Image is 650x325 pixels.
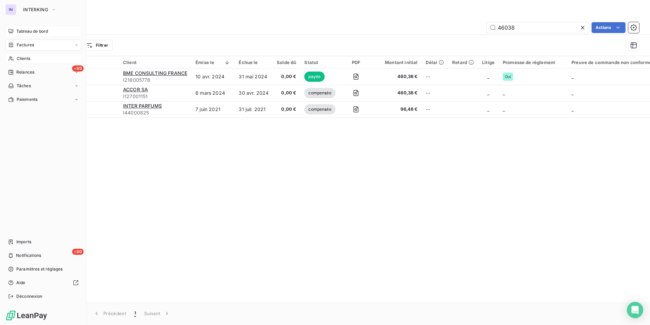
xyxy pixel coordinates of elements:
[17,83,31,89] span: Tâches
[191,85,235,101] td: 6 mars 2024
[134,310,136,317] span: 1
[277,106,296,113] span: 0,00 €
[503,60,563,65] div: Promesse de règlement
[89,306,130,321] button: Précédent
[123,70,187,76] span: BME CONSULTING FRANCE
[377,90,417,96] span: 460,38 €
[123,103,162,109] span: INTER PARFUMS
[422,68,448,85] td: --
[123,60,187,65] div: Client
[235,68,273,85] td: 31 mai 2024
[123,93,187,100] span: I127001151
[487,106,489,112] span: _
[16,280,25,286] span: Aide
[487,90,489,96] span: _
[304,88,335,98] span: compensée
[23,7,48,12] span: INTERKING
[5,310,48,321] img: Logo LeanPay
[235,101,273,118] td: 31 juil. 2021
[487,74,489,79] span: _
[452,60,474,65] div: Retard
[503,106,505,112] span: _
[5,4,16,15] div: IN
[277,73,296,80] span: 0,00 €
[72,65,84,72] span: +99
[571,74,574,79] span: _
[503,90,505,96] span: _
[426,60,444,65] div: Délai
[377,73,417,80] span: 460,38 €
[5,277,81,288] a: Aide
[304,60,335,65] div: Statut
[123,109,187,116] span: I44000825
[191,101,235,118] td: 7 juin 2021
[422,85,448,101] td: --
[123,87,148,92] span: ACCOR SA
[487,22,589,33] input: Rechercher
[17,42,34,48] span: Factures
[505,75,511,79] span: Oui
[16,266,63,272] span: Paramètres et réglages
[277,60,296,65] div: Solde dû
[377,106,417,113] span: 96,48 €
[592,22,626,33] button: Actions
[17,96,37,103] span: Paiements
[235,85,273,101] td: 30 avr. 2024
[140,306,174,321] button: Suivant
[16,252,41,259] span: Notifications
[16,28,48,34] span: Tableau de bord
[130,306,140,321] button: 1
[277,90,296,96] span: 0,00 €
[571,106,574,112] span: _
[627,302,643,318] div: Open Intercom Messenger
[17,56,30,62] span: Clients
[239,60,269,65] div: Échue le
[123,77,187,83] span: I218005778
[422,101,448,118] td: --
[81,40,113,51] button: Filtrer
[72,249,84,255] span: +99
[377,60,417,65] div: Montant initial
[304,72,325,82] span: payée
[344,60,369,65] div: PDF
[16,69,34,75] span: Relances
[16,239,31,245] span: Imports
[16,293,42,299] span: Déconnexion
[191,68,235,85] td: 10 avr. 2024
[571,90,574,96] span: _
[482,60,495,65] div: Litige
[195,60,230,65] div: Émise le
[304,104,335,114] span: compensée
